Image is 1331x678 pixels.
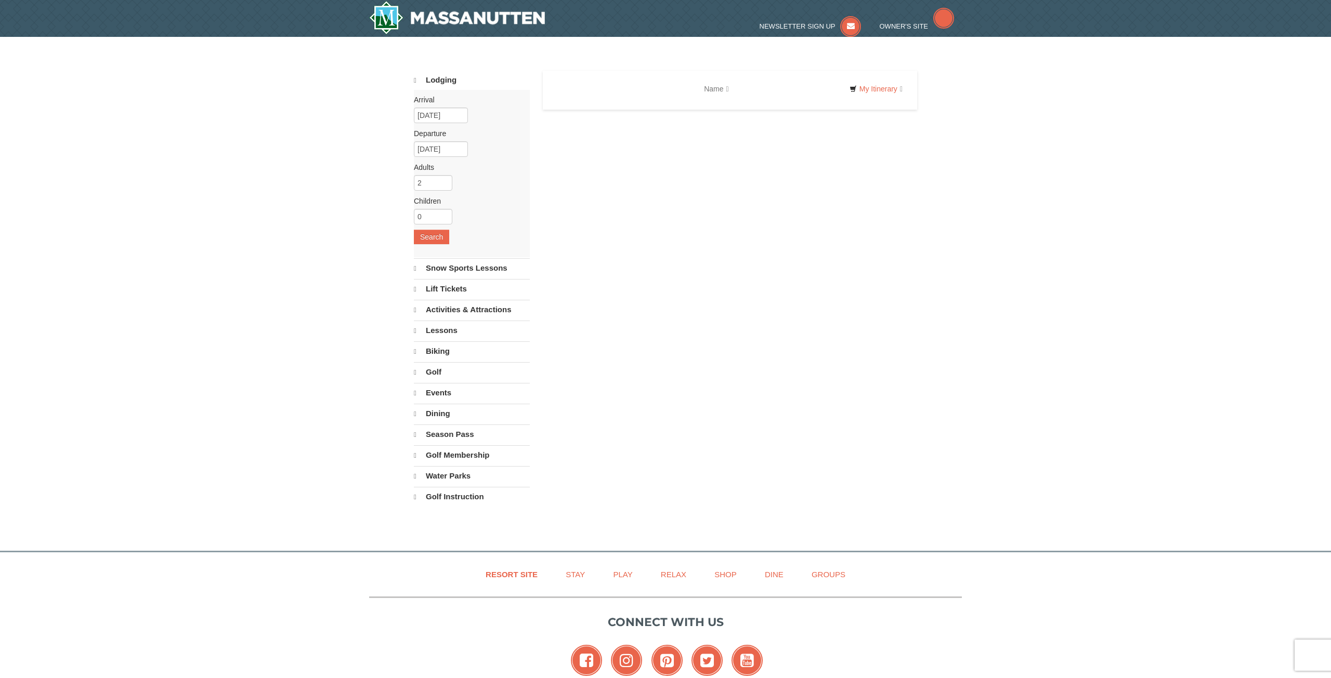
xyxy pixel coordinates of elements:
p: Connect with us [369,614,962,631]
a: Owner's Site [880,22,955,30]
span: Newsletter Sign Up [760,22,836,30]
a: Resort Site [473,563,551,586]
label: Arrival [414,95,522,105]
a: Water Parks [414,466,530,486]
a: Play [600,563,645,586]
a: Events [414,383,530,403]
a: Lodging [414,71,530,90]
a: Name [696,78,736,99]
a: Golf Instruction [414,487,530,507]
img: Massanutten Resort Logo [369,1,545,34]
label: Departure [414,128,522,139]
a: Stay [553,563,598,586]
a: Lessons [414,321,530,340]
a: My Itinerary [843,81,909,97]
a: Dining [414,404,530,423]
a: Lift Tickets [414,279,530,299]
a: Groups [799,563,858,586]
label: Children [414,196,522,206]
a: Newsletter Sign Up [760,22,862,30]
a: Season Pass [414,424,530,444]
a: Biking [414,341,530,361]
span: Owner's Site [880,22,929,30]
a: Golf [414,362,530,382]
a: Snow Sports Lessons [414,258,530,278]
a: Massanutten Resort [369,1,545,34]
a: Dine [752,563,797,586]
a: Shop [701,563,750,586]
a: Relax [648,563,699,586]
label: Adults [414,162,522,172]
a: Golf Membership [414,445,530,465]
button: Search [414,230,449,244]
a: Activities & Attractions [414,300,530,320]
